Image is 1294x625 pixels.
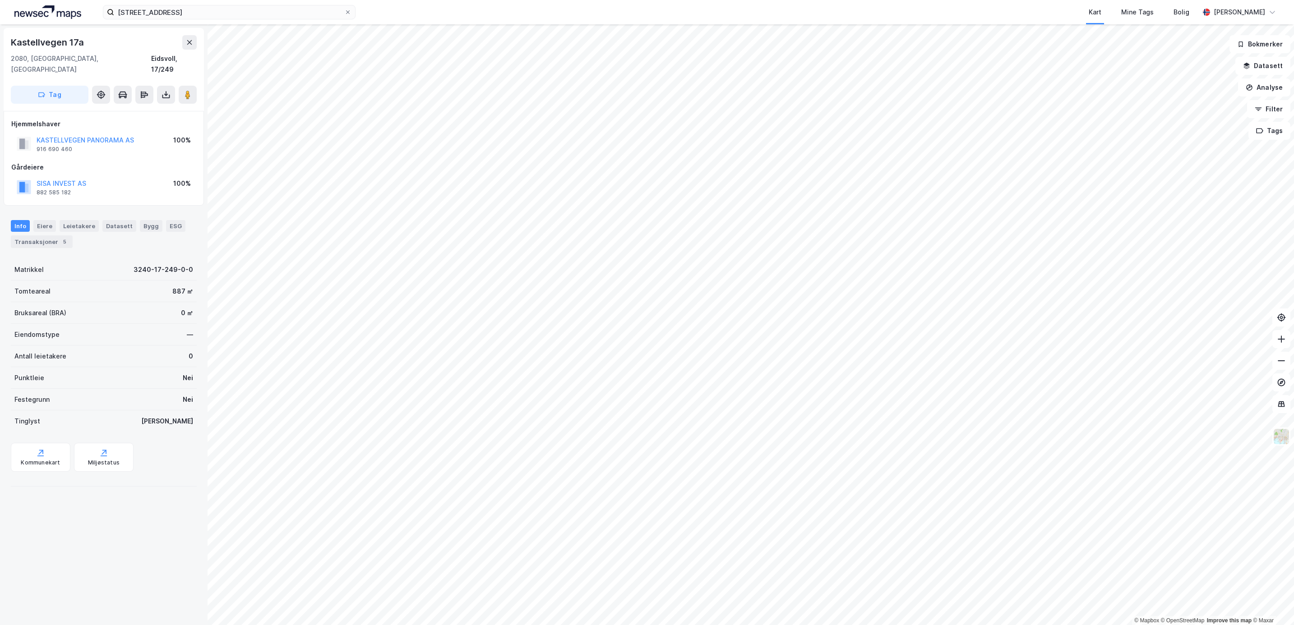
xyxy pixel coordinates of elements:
div: 3240-17-249-0-0 [134,264,193,275]
button: Tag [11,86,88,104]
div: 887 ㎡ [172,286,193,297]
iframe: Chat Widget [1249,582,1294,625]
div: Bruksareal (BRA) [14,308,66,318]
div: Bygg [140,220,162,232]
div: Hjemmelshaver [11,119,196,129]
div: Mine Tags [1121,7,1154,18]
a: Improve this map [1207,617,1252,624]
button: Datasett [1235,57,1290,75]
div: Transaksjoner [11,235,73,248]
img: logo.a4113a55bc3d86da70a041830d287a7e.svg [14,5,81,19]
div: Eidsvoll, 17/249 [151,53,197,75]
div: Gårdeiere [11,162,196,173]
div: Antall leietakere [14,351,66,362]
div: Datasett [102,220,136,232]
div: 2080, [GEOGRAPHIC_DATA], [GEOGRAPHIC_DATA] [11,53,151,75]
button: Bokmerker [1229,35,1290,53]
div: 916 690 460 [37,146,72,153]
div: Leietakere [60,220,99,232]
div: 0 ㎡ [181,308,193,318]
div: Matrikkel [14,264,44,275]
div: 5 [60,237,69,246]
div: 100% [173,178,191,189]
div: Kontrollprogram for chat [1249,582,1294,625]
div: 0 [189,351,193,362]
div: [PERSON_NAME] [1214,7,1265,18]
button: Filter [1247,100,1290,118]
div: 100% [173,135,191,146]
a: OpenStreetMap [1161,617,1205,624]
div: Punktleie [14,372,44,383]
div: Nei [183,372,193,383]
a: Mapbox [1134,617,1159,624]
div: Nei [183,394,193,405]
div: ESG [166,220,185,232]
div: Eiendomstype [14,329,60,340]
input: Søk på adresse, matrikkel, gårdeiere, leietakere eller personer [114,5,344,19]
button: Tags [1248,122,1290,140]
div: Festegrunn [14,394,50,405]
div: Bolig [1174,7,1189,18]
div: — [187,329,193,340]
button: Analyse [1238,78,1290,97]
div: Info [11,220,30,232]
div: 882 585 182 [37,189,71,196]
div: Kommunekart [21,459,60,466]
div: Kart [1089,7,1101,18]
img: Z [1273,428,1290,445]
div: Kastellvegen 17a [11,35,86,50]
div: Tomteareal [14,286,51,297]
div: [PERSON_NAME] [141,416,193,427]
div: Tinglyst [14,416,40,427]
div: Eiere [33,220,56,232]
div: Miljøstatus [88,459,120,466]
